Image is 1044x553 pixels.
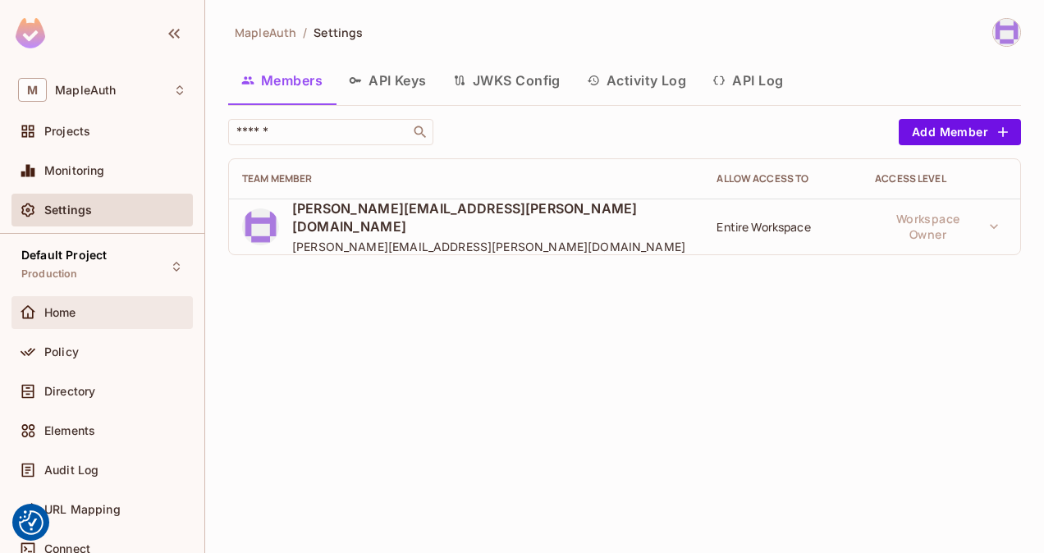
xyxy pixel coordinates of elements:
button: Add Member [899,119,1021,145]
button: JWKS Config [440,60,574,101]
img: SReyMgAAAABJRU5ErkJggg== [16,18,45,48]
span: Settings [314,25,363,40]
button: API Log [699,60,796,101]
span: Default Project [21,249,107,262]
span: Audit Log [44,464,98,477]
div: Access Level [875,172,1007,185]
button: Workspace Owner [868,210,1007,243]
span: Settings [44,203,92,217]
span: [PERSON_NAME][EMAIL_ADDRESS][PERSON_NAME][DOMAIN_NAME] [292,199,690,235]
li: / [303,25,307,40]
div: Team Member [242,172,690,185]
span: Policy [44,345,79,359]
div: Entire Workspace [717,219,849,235]
span: Production [21,267,78,281]
span: Elements [44,424,95,437]
div: Allow Access to [717,172,849,185]
span: MapleAuth [235,25,296,40]
span: Projects [44,125,90,138]
span: Directory [44,385,95,398]
img: Revisit consent button [19,510,43,535]
button: API Keys [336,60,440,101]
span: Workspace: MapleAuth [55,84,116,97]
button: Consent Preferences [19,510,43,535]
img: 67823085 [242,208,279,245]
span: Monitoring [44,164,105,177]
span: Home [44,306,76,319]
button: Activity Log [574,60,700,101]
span: URL Mapping [44,503,121,516]
button: Members [228,60,336,101]
span: M [18,78,47,102]
span: [PERSON_NAME][EMAIL_ADDRESS][PERSON_NAME][DOMAIN_NAME] [292,239,690,254]
img: edward@pringle.vu [993,19,1020,46]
